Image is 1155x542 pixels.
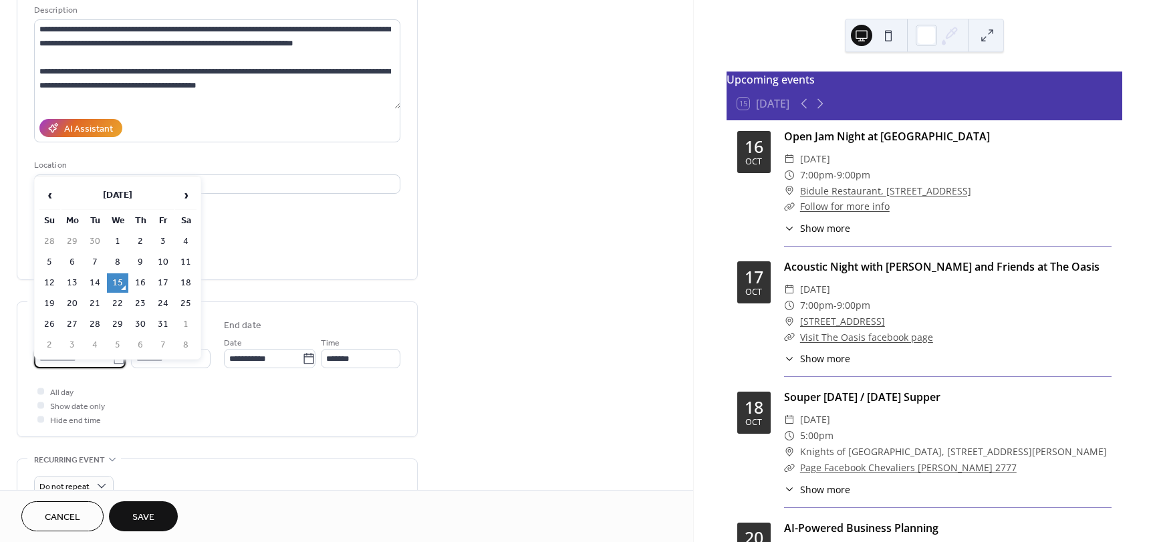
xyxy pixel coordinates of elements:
td: 11 [175,253,197,272]
span: 7:00pm [800,297,833,313]
div: Location [34,158,398,172]
span: 9:00pm [837,167,870,183]
th: [DATE] [61,181,174,210]
span: Do not repeat [39,479,90,495]
button: Save [109,501,178,531]
div: Upcoming events [727,72,1122,88]
td: 14 [84,273,106,293]
span: Show date only [50,400,105,414]
a: Open Jam Night at [GEOGRAPHIC_DATA] [784,129,990,144]
div: ​ [784,198,795,215]
td: 6 [130,335,151,355]
span: Time [321,336,340,350]
td: 25 [175,294,197,313]
td: 16 [130,273,151,293]
div: 16 [745,138,763,155]
a: [STREET_ADDRESS] [800,313,885,329]
th: Mo [61,211,83,231]
div: Oct [745,418,762,427]
span: - [833,297,837,313]
div: Oct [745,158,762,166]
td: 28 [84,315,106,334]
td: 1 [107,232,128,251]
a: Acoustic Night with [PERSON_NAME] and Friends at The Oasis [784,259,1100,274]
div: ​ [784,167,795,183]
button: ​Show more [784,221,850,235]
a: AI-Powered Business Planning [784,521,938,535]
a: Page Facebook Chevaliers [PERSON_NAME] 2777 [800,461,1017,474]
th: We [107,211,128,231]
td: 7 [84,253,106,272]
span: Cancel [45,511,80,525]
div: ​ [784,444,795,460]
div: ​ [784,329,795,346]
td: 29 [61,232,83,251]
td: 21 [84,294,106,313]
div: AI Assistant [64,122,113,136]
span: 9:00pm [837,297,870,313]
td: 29 [107,315,128,334]
div: ​ [784,221,795,235]
td: 23 [130,294,151,313]
span: Save [132,511,154,525]
div: ​ [784,483,795,497]
div: End date [224,319,261,333]
td: 12 [39,273,60,293]
td: 22 [107,294,128,313]
div: ​ [784,428,795,444]
button: ​Show more [784,352,850,366]
a: Bidule Restaurant, [STREET_ADDRESS] [800,183,971,199]
div: ​ [784,412,795,428]
span: Show more [800,483,850,497]
td: 28 [39,232,60,251]
button: ​Show more [784,483,850,497]
span: [DATE] [800,281,830,297]
div: ​ [784,352,795,366]
td: 5 [107,335,128,355]
td: 24 [152,294,174,313]
td: 17 [152,273,174,293]
td: 3 [152,232,174,251]
div: 17 [745,269,763,285]
td: 15 [107,273,128,293]
span: 5:00pm [800,428,833,444]
div: Description [34,3,398,17]
td: 27 [61,315,83,334]
div: ​ [784,297,795,313]
a: Follow for more info [800,200,890,213]
div: ​ [784,281,795,297]
td: 4 [175,232,197,251]
td: 3 [61,335,83,355]
td: 4 [84,335,106,355]
td: 9 [130,253,151,272]
div: ​ [784,460,795,476]
th: Fr [152,211,174,231]
div: 18 [745,399,763,416]
span: ‹ [39,182,59,209]
div: ​ [784,313,795,329]
span: [DATE] [800,151,830,167]
span: Recurring event [34,453,105,467]
span: [DATE] [800,412,830,428]
td: 8 [107,253,128,272]
span: Knights of [GEOGRAPHIC_DATA], [STREET_ADDRESS][PERSON_NAME] [800,444,1107,460]
td: 1 [175,315,197,334]
a: Visit The Oasis facebook page [800,331,933,344]
td: 7 [152,335,174,355]
td: 8 [175,335,197,355]
th: Th [130,211,151,231]
td: 19 [39,294,60,313]
span: Show more [800,352,850,366]
button: Cancel [21,501,104,531]
button: AI Assistant [39,119,122,137]
th: Tu [84,211,106,231]
td: 30 [84,232,106,251]
span: All day [50,386,74,400]
td: 10 [152,253,174,272]
td: 20 [61,294,83,313]
td: 26 [39,315,60,334]
div: Oct [745,288,762,297]
td: 18 [175,273,197,293]
span: 7:00pm [800,167,833,183]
